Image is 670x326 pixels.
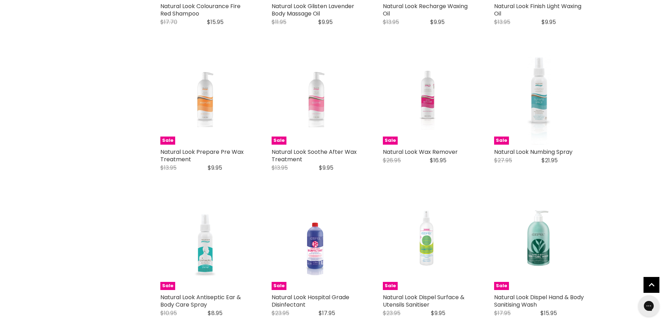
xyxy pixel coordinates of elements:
span: Sale [494,282,509,290]
span: Sale [272,137,286,145]
img: Natural Look Wax Remover [398,55,458,145]
a: Natural Look Soothe After Wax Treatment Sale [272,55,362,145]
a: Natural Look Hospital Grade Disinfectant Sale [272,200,362,290]
span: $23.95 [272,309,289,317]
a: Natural Look Wax Remover [383,148,458,156]
img: Natural Look Soothe After Wax Treatment [286,55,346,145]
span: $9.95 [430,18,445,26]
span: $23.95 [383,309,401,317]
a: Natural Look Prepare Pre Wax Treatment [160,148,244,163]
span: $13.95 [383,18,399,26]
span: $15.95 [540,309,557,317]
img: Natural Look Dispel Surface & Utensils Sanitiser [387,200,469,290]
span: $17.95 [494,309,511,317]
a: Natural Look Glisten Lavender Body Massage Oil [272,2,354,18]
a: Natural Look Finish Light Waxing Oil [494,2,581,18]
img: Natural Look Numbing Spray [509,55,569,145]
span: Sale [160,282,175,290]
span: $26.95 [383,156,401,164]
span: Sale [160,137,175,145]
a: Natural Look Dispel Surface & Utensils Sanitiser Natural Look Dispel Surface & Utensils Sanitiser... [383,200,473,290]
span: $9.95 [318,18,333,26]
span: $9.95 [319,164,333,172]
span: $13.95 [494,18,510,26]
img: Natural Look Antiseptic Ear & Body Care Spray [175,200,235,290]
span: $11.95 [272,18,286,26]
span: $9.95 [208,164,222,172]
span: $13.95 [160,164,177,172]
span: $17.70 [160,18,177,26]
span: $8.95 [208,309,223,317]
span: Sale [272,282,286,290]
span: $9.95 [541,18,556,26]
a: Natural Look Wax Remover Sale [383,55,473,145]
span: $15.95 [207,18,224,26]
a: Natural Look Dispel Hand & Body Sanitising Wash [494,293,584,309]
span: $16.95 [430,156,446,164]
span: Sale [383,137,398,145]
span: $27.95 [494,156,512,164]
a: Natural Look Numbing Spray Sale [494,55,584,145]
img: Natural Look Dispel Hand & Body Sanitising Wash [498,200,580,290]
a: Natural Look Colourance Fire Red Shampoo [160,2,241,18]
a: Natural Look Hospital Grade Disinfectant [272,293,349,309]
a: Natural Look Prepare Pre Wax Treatment Sale [160,55,250,145]
span: $17.95 [319,309,335,317]
a: Natural Look Dispel Surface & Utensils Sanitiser [383,293,464,309]
span: $13.95 [272,164,288,172]
a: Natural Look Dispel Hand & Body Sanitising Wash Sale [494,200,584,290]
img: Natural Look Hospital Grade Disinfectant [286,200,346,290]
a: Natural Look Recharge Waxing Oil [383,2,468,18]
a: Natural Look Soothe After Wax Treatment [272,148,357,163]
span: $10.95 [160,309,177,317]
img: Natural Look Prepare Pre Wax Treatment [175,55,235,145]
iframe: Gorgias live chat messenger [635,293,663,319]
span: $21.95 [541,156,558,164]
a: Natural Look Antiseptic Ear & Body Care Spray Sale [160,200,250,290]
span: Sale [383,282,398,290]
a: Natural Look Numbing Spray [494,148,573,156]
a: Natural Look Antiseptic Ear & Body Care Spray [160,293,241,309]
span: Sale [494,137,509,145]
span: $9.95 [431,309,445,317]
